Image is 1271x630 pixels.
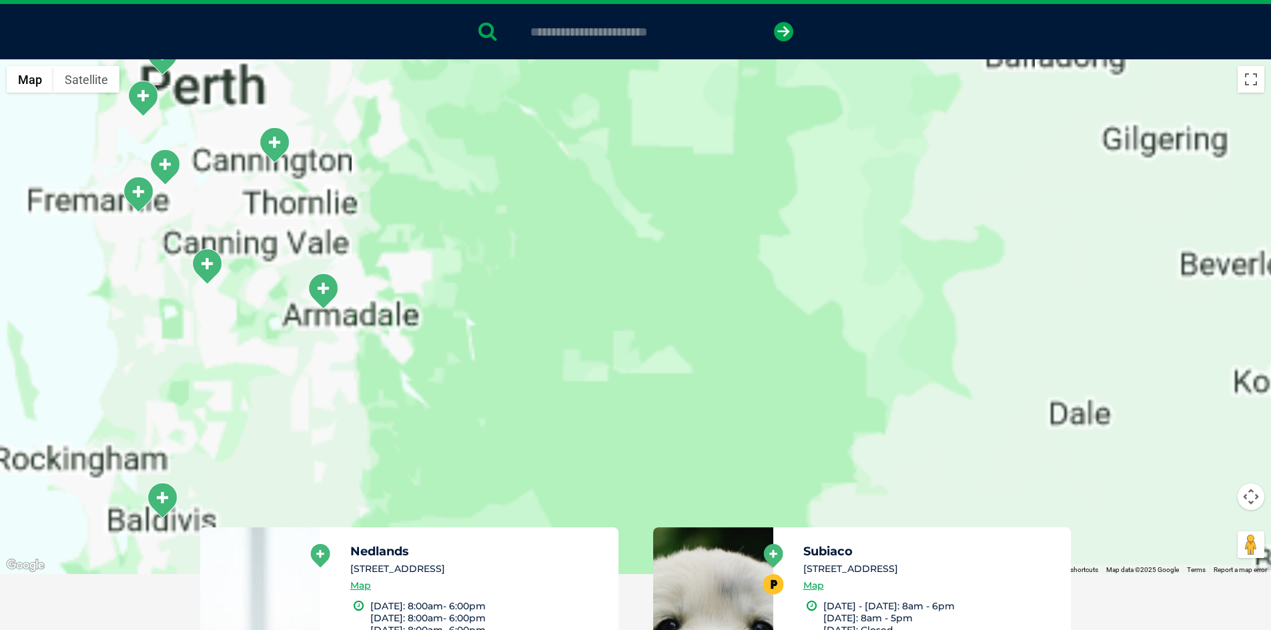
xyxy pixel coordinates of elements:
[306,273,340,309] div: Armadale
[803,578,824,593] a: Map
[350,578,371,593] a: Map
[350,562,606,576] li: [STREET_ADDRESS]
[803,545,1060,557] h5: Subiaco
[1238,66,1264,93] button: Toggle fullscreen view
[258,127,291,163] div: Cannington
[126,80,159,117] div: Nedlands
[148,149,181,185] div: Booragoon
[803,562,1060,576] li: [STREET_ADDRESS]
[53,66,119,93] button: Show satellite imagery
[3,557,47,574] img: Google
[1238,531,1264,558] button: Drag Pegman onto the map to open Street View
[350,545,606,557] h5: Nedlands
[7,66,53,93] button: Show street map
[1106,566,1179,573] span: Map data ©2025 Google
[1214,566,1267,573] a: Report a map error
[121,176,155,213] div: O’Connor
[1238,483,1264,510] button: Map camera controls
[190,248,224,285] div: Cockburn
[1187,566,1206,573] a: Terms (opens in new tab)
[145,482,179,519] div: Baldivis
[3,557,47,574] a: Open this area in Google Maps (opens a new window)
